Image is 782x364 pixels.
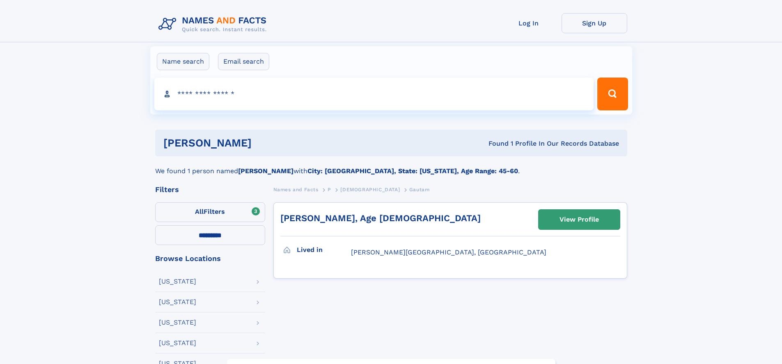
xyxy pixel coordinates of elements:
div: View Profile [560,210,599,229]
div: Filters [155,186,265,193]
div: Browse Locations [155,255,265,262]
img: Logo Names and Facts [155,13,273,35]
h1: [PERSON_NAME] [163,138,370,148]
label: Name search [157,53,209,70]
span: Gautam [409,187,430,192]
span: [DEMOGRAPHIC_DATA] [340,187,400,192]
span: All [195,208,204,215]
div: [US_STATE] [159,319,196,326]
div: [US_STATE] [159,299,196,305]
h3: Lived in [297,243,351,257]
a: P [328,184,331,195]
button: Search Button [597,78,628,110]
input: search input [154,78,594,110]
div: Found 1 Profile In Our Records Database [370,139,619,148]
b: [PERSON_NAME] [238,167,294,175]
label: Email search [218,53,269,70]
label: Filters [155,202,265,222]
span: P [328,187,331,192]
a: View Profile [539,210,620,229]
a: Log In [496,13,562,33]
div: We found 1 person named with . [155,156,627,176]
div: [US_STATE] [159,340,196,346]
a: Names and Facts [273,184,319,195]
a: [DEMOGRAPHIC_DATA] [340,184,400,195]
span: [PERSON_NAME][GEOGRAPHIC_DATA], [GEOGRAPHIC_DATA] [351,248,546,256]
b: City: [GEOGRAPHIC_DATA], State: [US_STATE], Age Range: 45-60 [307,167,518,175]
div: [US_STATE] [159,278,196,285]
a: Sign Up [562,13,627,33]
a: [PERSON_NAME], Age [DEMOGRAPHIC_DATA] [280,213,481,223]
